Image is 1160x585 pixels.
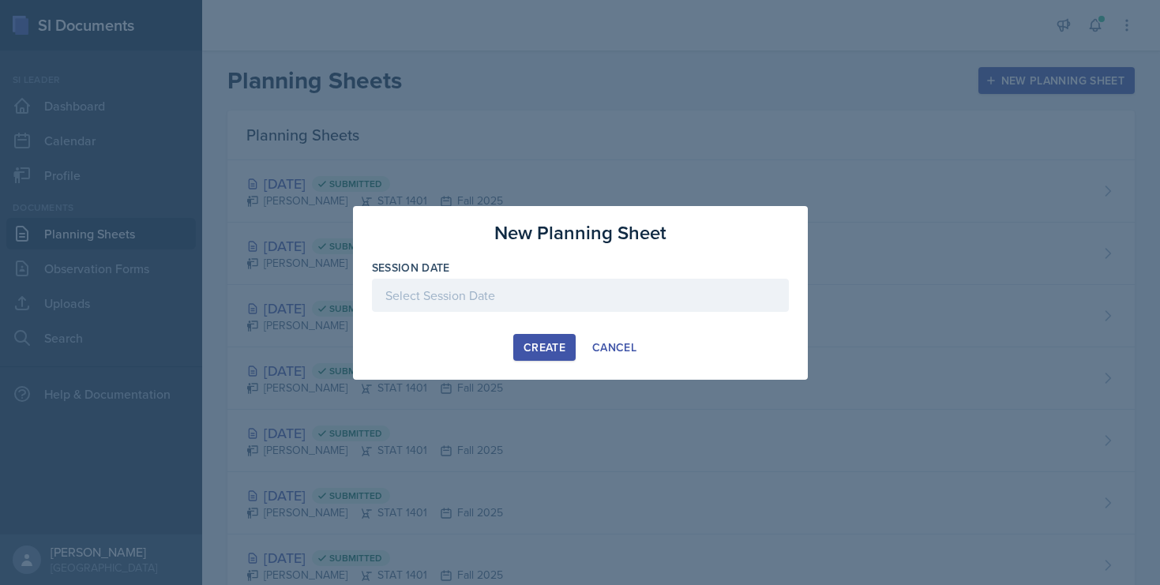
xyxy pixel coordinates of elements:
[524,341,565,354] div: Create
[513,334,576,361] button: Create
[494,219,666,247] h3: New Planning Sheet
[592,341,636,354] div: Cancel
[372,260,450,276] label: Session Date
[582,334,647,361] button: Cancel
